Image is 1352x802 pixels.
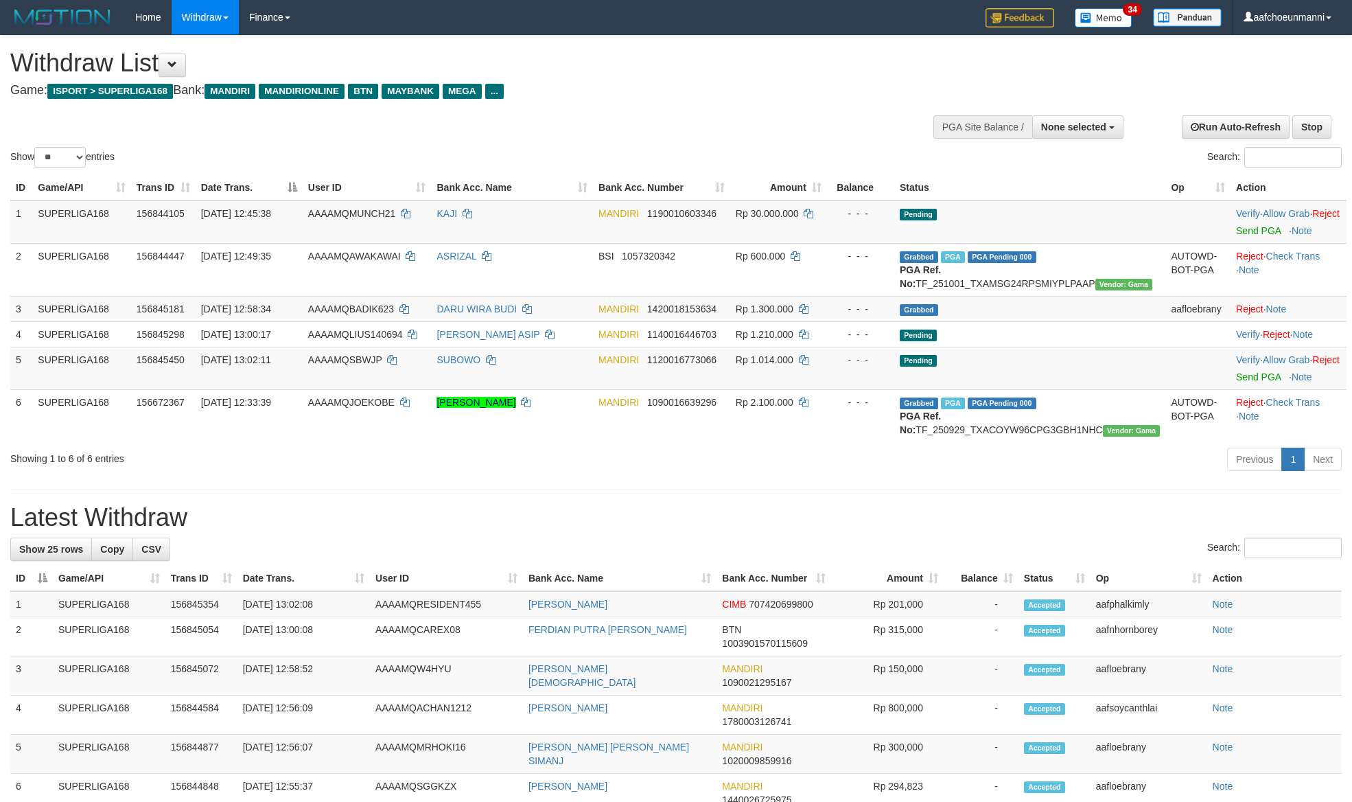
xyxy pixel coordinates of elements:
[10,696,53,735] td: 4
[528,663,636,688] a: [PERSON_NAME][DEMOGRAPHIC_DATA]
[1207,147,1342,168] label: Search:
[832,396,889,409] div: - - -
[1263,329,1290,340] a: Reject
[32,175,130,200] th: Game/API: activate to sort column ascending
[91,538,133,561] a: Copy
[201,303,271,314] span: [DATE] 12:58:34
[528,781,607,792] a: [PERSON_NAME]
[647,354,716,365] span: Copy 1120016773066 to clipboard
[1165,175,1231,200] th: Op: activate to sort column ascending
[137,303,185,314] span: 156845181
[1227,448,1282,471] a: Previous
[1213,781,1233,792] a: Note
[736,397,793,408] span: Rp 2.100.000
[1165,296,1231,321] td: aafloebrany
[827,175,894,200] th: Balance
[1024,742,1065,754] span: Accepted
[986,8,1054,27] img: Feedback.jpg
[1182,115,1290,139] a: Run Auto-Refresh
[1263,208,1309,219] a: Allow Grab
[131,175,196,200] th: Trans ID: activate to sort column ascending
[1304,448,1342,471] a: Next
[1213,702,1233,713] a: Note
[730,175,827,200] th: Amount: activate to sort column ascending
[944,696,1018,735] td: -
[831,566,944,591] th: Amount: activate to sort column ascending
[894,175,1165,200] th: Status
[32,389,130,442] td: SUPERLIGA168
[647,329,716,340] span: Copy 1140016446703 to clipboard
[894,243,1165,296] td: TF_251001_TXAMSG24RPSMIYPLPAAP
[1231,389,1347,442] td: · ·
[370,735,523,774] td: AAAAMQMRHOKI16
[165,617,237,656] td: 156845054
[53,735,165,774] td: SUPERLIGA168
[1266,303,1287,314] a: Note
[10,389,32,442] td: 6
[722,663,762,674] span: MANDIRI
[132,538,170,561] a: CSV
[1091,617,1207,656] td: aafnhornborey
[528,624,687,635] a: FERDIAN PUTRA [PERSON_NAME]
[1236,225,1281,236] a: Send PGA
[137,397,185,408] span: 156672367
[933,115,1032,139] div: PGA Site Balance /
[736,354,793,365] span: Rp 1.014.000
[10,566,53,591] th: ID: activate to sort column descending
[1213,663,1233,674] a: Note
[237,617,370,656] td: [DATE] 13:00:08
[1091,591,1207,617] td: aafphalkimly
[201,397,271,408] span: [DATE] 12:33:39
[1213,742,1233,753] a: Note
[308,251,401,262] span: AAAAMQAWAKAWAI
[436,251,476,262] a: ASRIZAL
[137,251,185,262] span: 156844447
[1091,566,1207,591] th: Op: activate to sort column ascending
[900,251,938,263] span: Grabbed
[348,84,378,99] span: BTN
[1165,243,1231,296] td: AUTOWD-BOT-PGA
[370,566,523,591] th: User ID: activate to sort column ascending
[32,296,130,321] td: SUPERLIGA168
[1018,566,1091,591] th: Status: activate to sort column ascending
[1095,279,1153,290] span: Vendor URL: https://trx31.1velocity.biz
[137,208,185,219] span: 156844105
[237,591,370,617] td: [DATE] 13:02:08
[1024,599,1065,611] span: Accepted
[736,303,793,314] span: Rp 1.300.000
[237,696,370,735] td: [DATE] 12:56:09
[941,251,965,263] span: Marked by aafsoycanthlai
[944,656,1018,696] td: -
[201,208,271,219] span: [DATE] 12:45:38
[1091,735,1207,774] td: aafloebrany
[1236,354,1260,365] a: Verify
[593,175,730,200] th: Bank Acc. Number: activate to sort column ascending
[598,208,639,219] span: MANDIRI
[598,303,639,314] span: MANDIRI
[10,321,32,347] td: 4
[528,702,607,713] a: [PERSON_NAME]
[10,504,1342,531] h1: Latest Withdraw
[308,329,403,340] span: AAAAMQLIUS140694
[10,735,53,774] td: 5
[831,656,944,696] td: Rp 150,000
[1236,329,1260,340] a: Verify
[1292,371,1312,382] a: Note
[1207,538,1342,558] label: Search:
[1236,371,1281,382] a: Send PGA
[237,566,370,591] th: Date Trans.: activate to sort column ascending
[436,354,480,365] a: SUBOWO
[436,303,517,314] a: DARU WIRA BUDI
[1236,208,1260,219] a: Verify
[722,599,746,610] span: CIMB
[831,696,944,735] td: Rp 800,000
[237,735,370,774] td: [DATE] 12:56:07
[598,354,639,365] span: MANDIRI
[900,304,938,316] span: Grabbed
[528,742,689,766] a: [PERSON_NAME] [PERSON_NAME] SIMANJ
[1292,225,1312,236] a: Note
[32,200,130,244] td: SUPERLIGA168
[10,175,32,200] th: ID
[1165,389,1231,442] td: AUTOWD-BOT-PGA
[10,347,32,389] td: 5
